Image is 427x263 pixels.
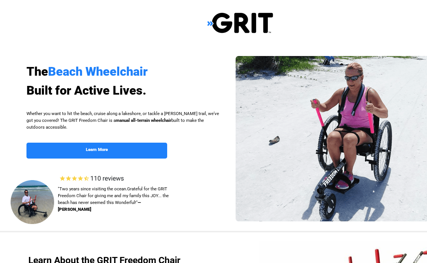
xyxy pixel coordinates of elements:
span: Whether you want to hit the beach, cruise along a lakeshore, or tackle a [PERSON_NAME] trail, we’... [26,111,219,130]
span: The [26,64,48,79]
span: Beach Wheelchair [48,64,148,79]
strong: manual all-terrain wheelchair [116,118,171,123]
span: Two years since visiting the ocean. [59,186,127,191]
img: Beach Wheelchair in water [11,180,54,224]
strong: Learn More [86,147,108,152]
span: " G he beach has never seemed this Wonderful!" [58,186,169,205]
a: Learn More [26,143,167,159]
span: Built for Active Lives. [26,83,146,98]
